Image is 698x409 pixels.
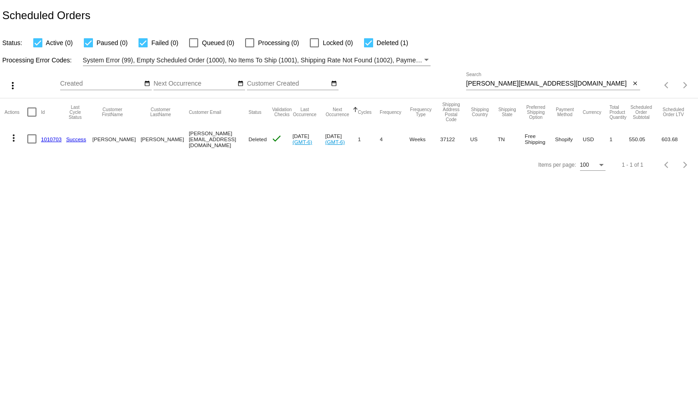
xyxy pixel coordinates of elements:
[610,98,629,126] mat-header-cell: Total Product Quantity
[555,107,575,117] button: Change sorting for PaymentMethod.Type
[583,109,601,115] button: Change sorting for CurrencyIso
[658,76,676,94] button: Previous page
[271,98,293,126] mat-header-cell: Validation Checks
[632,80,638,87] mat-icon: close
[525,105,547,120] button: Change sorting for PreferredShippingOption
[555,126,583,152] mat-cell: Shopify
[629,105,654,120] button: Change sorting for Subtotal
[151,37,178,48] span: Failed (0)
[583,126,610,152] mat-cell: USD
[2,39,22,46] span: Status:
[46,37,73,48] span: Active (0)
[610,126,629,152] mat-cell: 1
[466,80,631,87] input: Search
[662,107,685,117] button: Change sorting for LifetimeValue
[580,162,606,169] mat-select: Items per page:
[470,107,489,117] button: Change sorting for ShippingCountry
[631,79,640,89] button: Clear
[325,139,345,145] a: (GMT-6)
[83,55,431,66] mat-select: Filter by Processing Error Codes
[92,107,133,117] button: Change sorting for CustomerFirstName
[358,126,380,152] mat-cell: 1
[141,107,181,117] button: Change sorting for CustomerLastName
[676,76,694,94] button: Next page
[377,37,408,48] span: Deleted (1)
[60,80,142,87] input: Created
[676,156,694,174] button: Next page
[66,136,86,142] a: Success
[97,37,128,48] span: Paused (0)
[629,126,662,152] mat-cell: 550.05
[249,136,267,142] span: Deleted
[498,126,524,152] mat-cell: TN
[2,9,90,22] h2: Scheduled Orders
[498,107,516,117] button: Change sorting for ShippingState
[293,139,312,145] a: (GMT-6)
[249,109,262,115] button: Change sorting for Status
[41,109,45,115] button: Change sorting for Id
[538,162,576,168] div: Items per page:
[202,37,234,48] span: Queued (0)
[325,107,350,117] button: Change sorting for NextOccurrenceUtc
[247,80,329,87] input: Customer Created
[154,80,236,87] input: Next Occurrence
[440,126,470,152] mat-cell: 37122
[7,80,18,91] mat-icon: more_vert
[525,126,555,152] mat-cell: Free Shipping
[258,37,299,48] span: Processing (0)
[271,133,282,144] mat-icon: check
[325,126,358,152] mat-cell: [DATE]
[410,126,440,152] mat-cell: Weeks
[331,80,337,87] mat-icon: date_range
[41,136,62,142] a: 1010703
[237,80,244,87] mat-icon: date_range
[323,37,353,48] span: Locked (0)
[141,126,189,152] mat-cell: [PERSON_NAME]
[440,102,462,122] button: Change sorting for ShippingPostcode
[658,156,676,174] button: Previous page
[189,126,248,152] mat-cell: [PERSON_NAME][EMAIL_ADDRESS][DOMAIN_NAME]
[293,126,325,152] mat-cell: [DATE]
[358,109,372,115] button: Change sorting for Cycles
[380,109,401,115] button: Change sorting for Frequency
[66,105,84,120] button: Change sorting for LastProcessingCycleId
[293,107,317,117] button: Change sorting for LastOccurrenceUtc
[92,126,141,152] mat-cell: [PERSON_NAME]
[662,126,693,152] mat-cell: 603.68
[470,126,498,152] mat-cell: US
[622,162,643,168] div: 1 - 1 of 1
[380,126,410,152] mat-cell: 4
[144,80,150,87] mat-icon: date_range
[2,56,72,64] span: Processing Error Codes:
[580,162,589,168] span: 100
[8,133,19,143] mat-icon: more_vert
[189,109,221,115] button: Change sorting for CustomerEmail
[410,107,432,117] button: Change sorting for FrequencyType
[5,98,27,126] mat-header-cell: Actions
